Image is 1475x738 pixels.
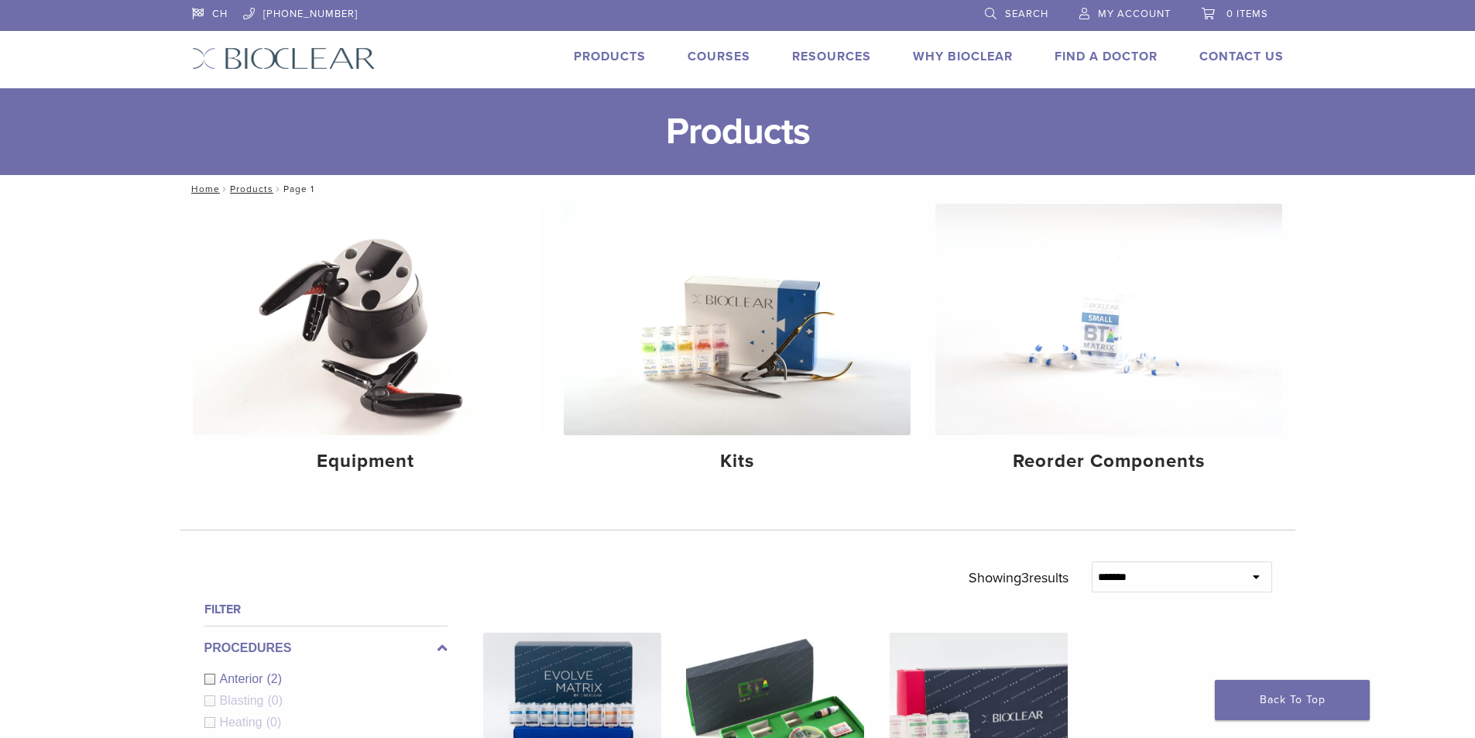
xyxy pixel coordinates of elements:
[1005,8,1048,20] span: Search
[935,204,1282,486] a: Reorder Components
[205,448,527,475] h4: Equipment
[273,185,283,193] span: /
[969,561,1069,594] p: Showing results
[187,184,220,194] a: Home
[1226,8,1268,20] span: 0 items
[204,600,448,619] h4: Filter
[574,49,646,64] a: Products
[193,204,540,435] img: Equipment
[180,175,1295,203] nav: Page 1
[1055,49,1158,64] a: Find A Doctor
[935,204,1282,435] img: Reorder Components
[564,204,911,435] img: Kits
[193,204,540,486] a: Equipment
[230,184,273,194] a: Products
[220,185,230,193] span: /
[576,448,898,475] h4: Kits
[948,448,1270,475] h4: Reorder Components
[1215,680,1370,720] a: Back To Top
[1021,569,1029,586] span: 3
[220,694,268,707] span: Blasting
[192,47,376,70] img: Bioclear
[267,672,283,685] span: (2)
[204,639,448,657] label: Procedures
[688,49,750,64] a: Courses
[267,694,283,707] span: (0)
[220,672,267,685] span: Anterior
[792,49,871,64] a: Resources
[913,49,1013,64] a: Why Bioclear
[564,204,911,486] a: Kits
[1098,8,1171,20] span: My Account
[1199,49,1284,64] a: Contact Us
[220,716,266,729] span: Heating
[266,716,282,729] span: (0)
